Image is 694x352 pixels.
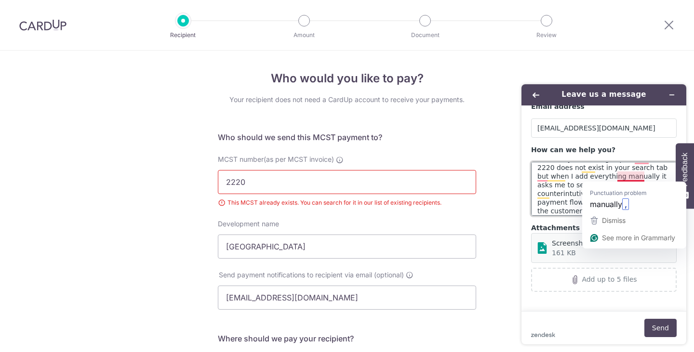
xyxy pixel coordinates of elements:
span: MCST number(as per MCST invoice) [218,155,334,163]
p: Amount [268,30,340,40]
iframe: To enrich screen reader interactions, please activate Accessibility in Grammarly extension settings [514,77,694,352]
p: Recipient [147,30,219,40]
p: Review [511,30,582,40]
label: Development name [218,219,279,229]
h5: Where should we pay your recipient? [218,333,476,344]
div: Your recipient does not need a CardUp account to receive your payments. [218,95,476,104]
button: Feedback - Show survey [676,143,694,209]
span: Send payment notifications to recipient via email (optional) [219,270,404,280]
input: Enter email address [218,286,476,310]
img: CardUp [19,19,67,31]
div: This MCST already exists. You can search for it in our list of existing recipients. [218,198,476,208]
h5: Who should we send this MCST payment to? [218,131,476,143]
span: Feedback [681,153,689,186]
input: Example: 0001 [218,170,476,194]
p: Document [389,30,461,40]
h4: Who would you like to pay? [218,70,476,87]
span: Help [22,7,41,15]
